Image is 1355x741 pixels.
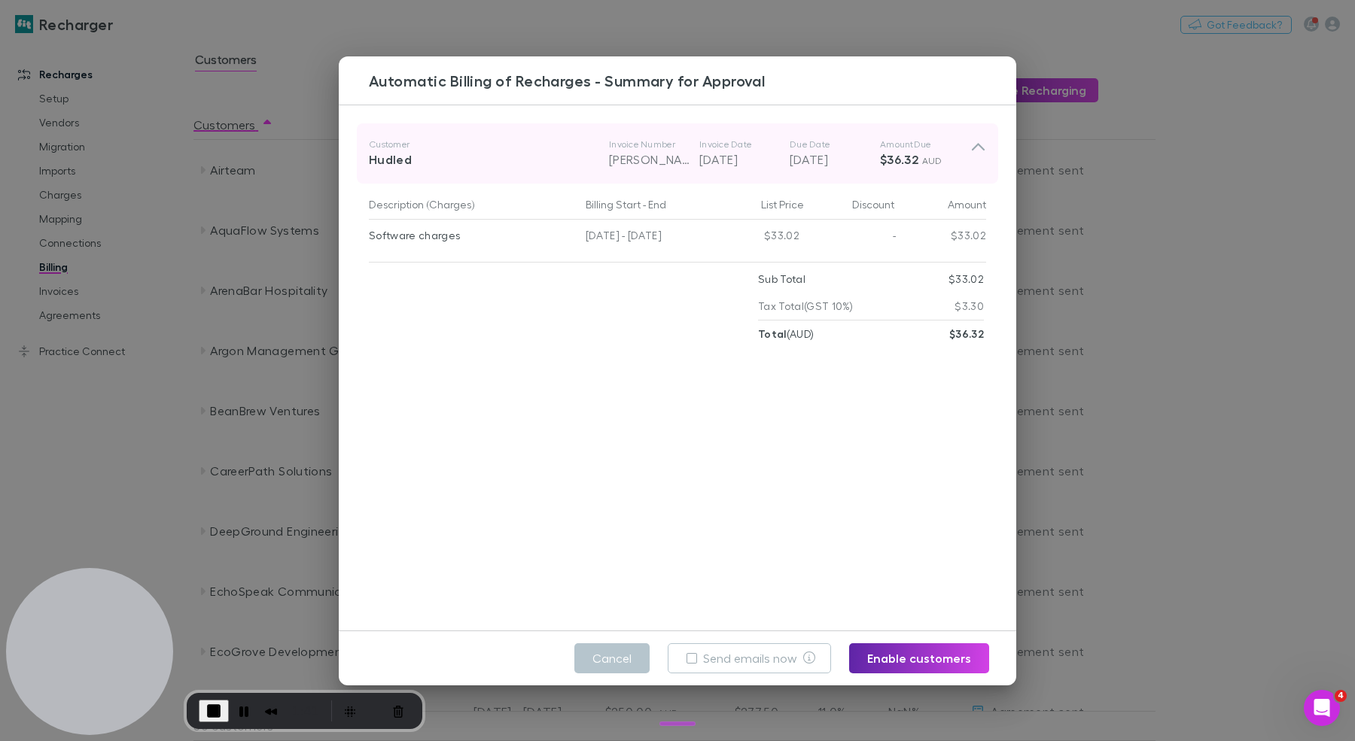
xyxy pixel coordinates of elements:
[790,138,880,150] p: Due Date
[369,220,574,251] div: Software charges
[703,649,797,667] label: Send emails now
[849,643,989,673] button: Enable customers
[955,293,984,320] p: $3.30
[805,220,896,256] div: -
[880,138,970,150] p: Amount Due
[363,71,1016,90] h3: Automatic Billing of Recharges - Summary for Approval
[715,220,805,256] div: $33.02
[758,266,805,293] p: Sub Total
[790,150,880,169] p: [DATE]
[949,327,984,340] strong: $36.32
[948,266,984,293] p: $33.02
[357,123,998,184] div: CustomerHudledInvoice Number[PERSON_NAME]-0058Invoice Date[DATE]Due Date[DATE]AmountDue$36.32 AUD
[758,327,787,340] strong: Total
[1304,690,1340,726] iframe: Intercom live chat
[880,152,918,167] strong: $36.32
[922,155,942,166] span: AUD
[609,150,699,169] p: [PERSON_NAME]-0058
[668,643,832,673] button: Send emails now
[369,150,609,169] div: Hudled
[758,293,854,320] p: Tax Total (GST 10%)
[574,643,650,673] button: Cancel
[699,150,790,169] p: [DATE]
[896,220,986,256] div: $33.02
[609,138,699,150] p: Invoice Number
[758,320,814,348] p: ( AUD )
[369,138,609,150] p: Customer
[1335,690,1347,702] span: 4
[580,220,715,256] div: [DATE] - [DATE]
[699,138,790,150] p: Invoice Date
